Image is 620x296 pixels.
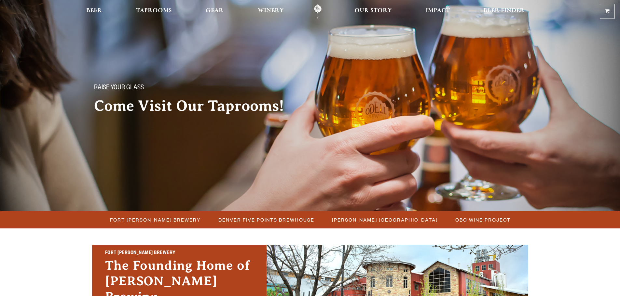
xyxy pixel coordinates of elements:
[106,215,204,225] a: Fort [PERSON_NAME] Brewery
[110,215,201,225] span: Fort [PERSON_NAME] Brewery
[426,8,450,13] span: Impact
[94,98,297,114] h2: Come Visit Our Taprooms!
[451,215,514,225] a: OBC Wine Project
[94,84,144,93] span: Raise your glass
[306,4,330,19] a: Odell Home
[328,215,441,225] a: [PERSON_NAME] [GEOGRAPHIC_DATA]
[350,4,396,19] a: Our Story
[484,8,525,13] span: Beer Finder
[82,4,106,19] a: Beer
[206,8,224,13] span: Gear
[214,215,318,225] a: Denver Five Points Brewhouse
[86,8,102,13] span: Beer
[479,4,529,19] a: Beer Finder
[218,215,314,225] span: Denver Five Points Brewhouse
[421,4,454,19] a: Impact
[258,8,284,13] span: Winery
[354,8,392,13] span: Our Story
[455,215,511,225] span: OBC Wine Project
[332,215,438,225] span: [PERSON_NAME] [GEOGRAPHIC_DATA]
[254,4,288,19] a: Winery
[136,8,172,13] span: Taprooms
[201,4,228,19] a: Gear
[105,249,254,258] h2: Fort [PERSON_NAME] Brewery
[132,4,176,19] a: Taprooms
